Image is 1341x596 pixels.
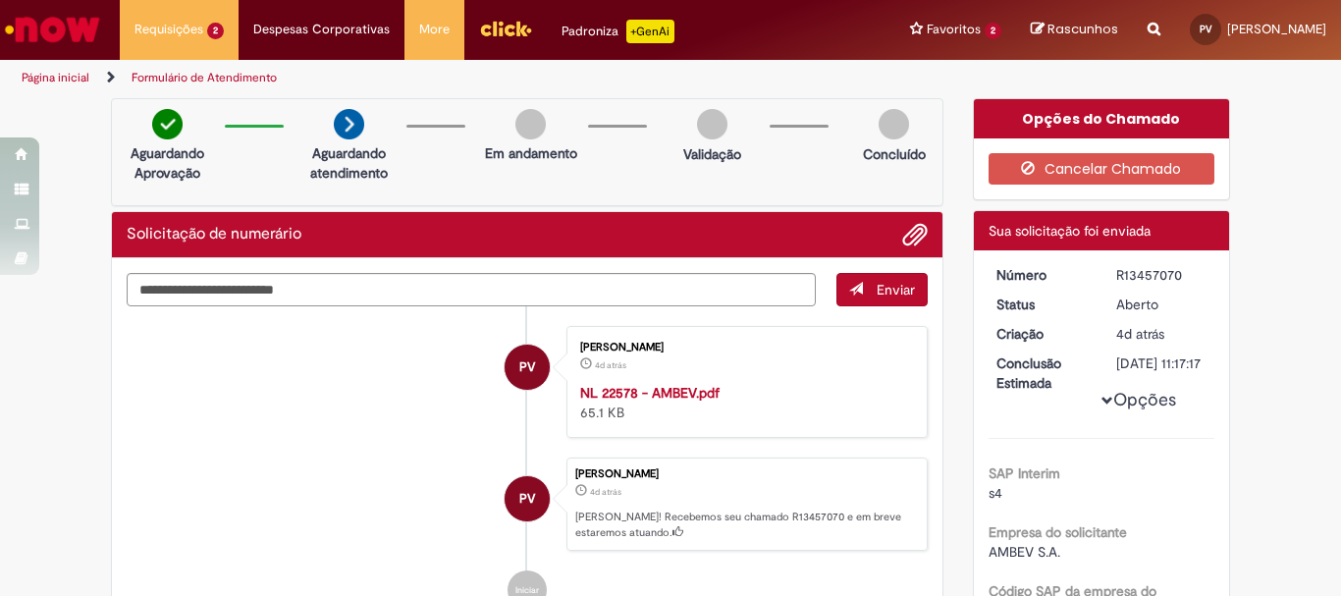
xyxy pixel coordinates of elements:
[562,20,674,43] div: Padroniza
[152,109,183,139] img: check-circle-green.png
[1116,265,1207,285] div: R13457070
[1200,23,1212,35] span: PV
[1031,21,1118,39] a: Rascunhos
[515,109,546,139] img: img-circle-grey.png
[974,99,1230,138] div: Opções do Chamado
[989,484,1002,502] span: s4
[836,273,928,306] button: Enviar
[927,20,981,39] span: Favoritos
[1047,20,1118,38] span: Rascunhos
[595,359,626,371] span: 4d atrás
[1116,353,1207,373] div: [DATE] 11:17:17
[595,359,626,371] time: 28/08/2025 11:16:54
[132,70,277,85] a: Formulário de Atendimento
[127,226,301,244] h2: Solicitação de numerário Histórico de tíquete
[590,486,621,498] span: 4d atrás
[590,486,621,498] time: 28/08/2025 11:17:13
[626,20,674,43] p: +GenAi
[1116,295,1207,314] div: Aberto
[982,353,1102,393] dt: Conclusão Estimada
[580,384,720,402] a: NL 22578 - AMBEV.pdf
[1227,21,1326,37] span: [PERSON_NAME]
[879,109,909,139] img: img-circle-grey.png
[982,265,1102,285] dt: Número
[22,70,89,85] a: Página inicial
[982,324,1102,344] dt: Criação
[985,23,1001,39] span: 2
[989,523,1127,541] b: Empresa do solicitante
[479,14,532,43] img: click_logo_yellow_360x200.png
[989,222,1151,240] span: Sua solicitação foi enviada
[580,342,907,353] div: [PERSON_NAME]
[877,281,915,298] span: Enviar
[15,60,880,96] ul: Trilhas de página
[519,344,535,391] span: PV
[419,20,450,39] span: More
[989,543,1060,561] span: AMBEV S.A.
[207,23,224,39] span: 2
[505,476,550,521] div: Pedro Henrique Dos Santos Vieira
[1116,324,1207,344] div: 28/08/2025 11:17:13
[989,464,1060,482] b: SAP Interim
[301,143,397,183] p: Aguardando atendimento
[989,153,1215,185] button: Cancelar Chamado
[697,109,727,139] img: img-circle-grey.png
[1116,325,1164,343] time: 28/08/2025 11:17:13
[134,20,203,39] span: Requisições
[505,345,550,390] div: Pedro Henrique Dos Santos Vieira
[127,458,928,552] li: Pedro Henrique Dos Santos Vieira
[120,143,215,183] p: Aguardando Aprovação
[253,20,390,39] span: Despesas Corporativas
[519,475,535,522] span: PV
[575,468,917,480] div: [PERSON_NAME]
[2,10,103,49] img: ServiceNow
[902,222,928,247] button: Adicionar anexos
[334,109,364,139] img: arrow-next.png
[982,295,1102,314] dt: Status
[683,144,741,164] p: Validação
[580,383,907,422] div: 65.1 KB
[863,144,926,164] p: Concluído
[485,143,577,163] p: Em andamento
[575,510,917,540] p: [PERSON_NAME]! Recebemos seu chamado R13457070 e em breve estaremos atuando.
[127,273,816,306] textarea: Digite sua mensagem aqui...
[1116,325,1164,343] span: 4d atrás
